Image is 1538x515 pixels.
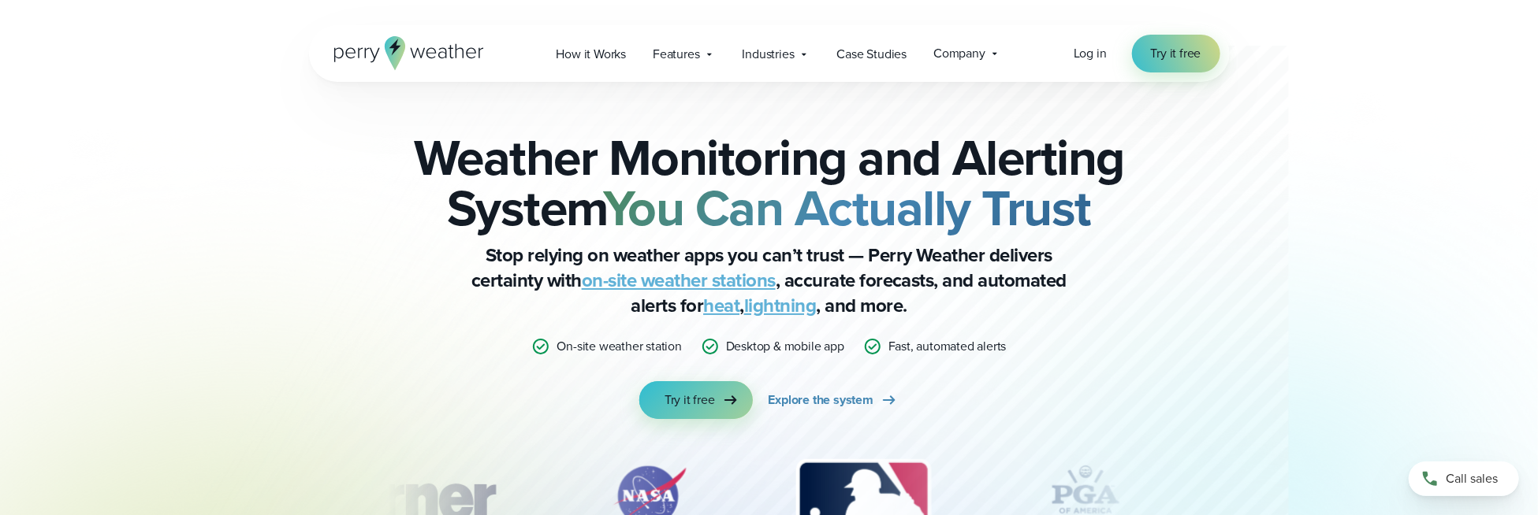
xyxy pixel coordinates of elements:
p: Fast, automated alerts [888,337,1007,356]
span: Call sales [1446,469,1498,488]
span: Case Studies [837,45,907,64]
a: on-site weather stations [582,266,776,295]
p: Desktop & mobile app [726,337,844,356]
span: How it Works [557,45,627,64]
span: Company [933,44,985,63]
h2: Weather Monitoring and Alerting System [388,132,1151,233]
a: heat [703,291,739,320]
p: Stop relying on weather apps you can’t trust — Perry Weather delivers certainty with , accurate f... [454,243,1085,318]
span: Log in [1074,44,1107,62]
a: Try it free [639,381,753,419]
span: Try it free [665,391,715,409]
a: Call sales [1409,461,1519,496]
a: Try it free [1132,35,1220,72]
span: Explore the system [769,391,873,409]
strong: You Can Actually Trust [603,171,1091,245]
p: On-site weather station [557,337,681,356]
span: Features [653,45,699,64]
a: lightning [744,291,817,320]
a: Explore the system [769,381,899,419]
a: Log in [1074,44,1107,63]
a: Case Studies [824,38,921,70]
span: Try it free [1151,44,1201,63]
a: How it Works [543,38,640,70]
span: Industries [743,45,795,64]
